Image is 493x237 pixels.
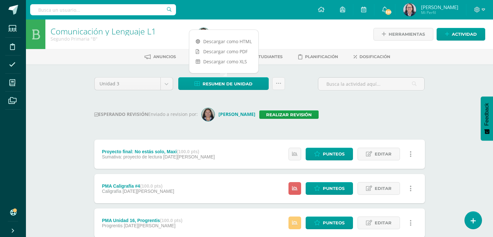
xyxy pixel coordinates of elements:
a: Descargar como XLS [189,56,258,67]
a: Anuncios [145,52,176,62]
img: 9a051294a574a26ca402aef8cdce5e7f.png [403,3,416,16]
span: Progrentis [102,223,123,228]
span: Mi Perfil [421,10,458,15]
a: Unidad 3 [95,78,173,90]
strong: [PERSON_NAME] [218,111,255,117]
span: Sumativa: proyecto de lectura [102,154,162,159]
div: PMA Unidad 16, Progrentis [102,218,182,223]
a: Estudiantes [244,52,283,62]
a: Comunicación y Lenguaje L1 [51,26,156,37]
a: [PERSON_NAME] [202,111,259,117]
span: Editar [375,217,392,229]
span: Anuncios [153,54,176,59]
a: Descargar como PDF [189,46,258,56]
a: Descargar como HTML [189,36,258,46]
span: Estudiantes [253,54,283,59]
span: [PERSON_NAME] [421,4,458,10]
a: Herramientas [373,28,433,41]
img: 3586737a81a3c55dfee3b6db11d3a12f.png [197,28,210,41]
a: Realizar revisión [259,110,319,119]
a: Planificación [298,52,338,62]
span: Punteos [323,217,345,229]
button: Feedback - Mostrar encuesta [481,96,493,141]
span: Actividad [452,28,477,40]
a: Actividad [437,28,485,41]
span: Enviado a revision por: [148,111,198,117]
span: [DATE][PERSON_NAME] [123,189,174,194]
h1: Comunicación y Lenguaje L1 [51,27,189,36]
span: Punteos [323,148,345,160]
strong: (100.0 pts) [140,183,162,189]
span: Herramientas [389,28,425,40]
span: Unidad 3 [100,78,156,90]
a: Punteos [306,182,353,195]
input: Busca un usuario... [30,4,176,15]
strong: (100.0 pts) [160,218,182,223]
input: Busca la actividad aquí... [318,78,424,90]
span: Punteos [323,182,345,194]
span: Planificación [305,54,338,59]
span: [DATE][PERSON_NAME] [124,223,175,228]
span: 320 [385,8,392,16]
span: Feedback [484,103,490,126]
span: Editar [375,148,392,160]
span: [DATE][PERSON_NAME] [163,154,215,159]
div: Segundo Primaria 'B' [51,36,189,42]
a: Dosificación [354,52,390,62]
a: Resumen de unidad [178,77,269,90]
div: PMA Caligrafía #4 [102,183,174,189]
div: Proyecto final: No estás solo, Maxi [102,149,215,154]
span: Dosificación [359,54,390,59]
span: Editar [375,182,392,194]
img: 065c50d5a0cce1056cb3fd1760509199.png [202,108,215,121]
span: Caligrafía [102,189,121,194]
span: Resumen de unidad [203,78,252,90]
a: Punteos [306,217,353,229]
strong: (100.0 pts) [177,149,199,154]
strong: ESPERANDO REVISIÓN [94,111,148,117]
a: Punteos [306,148,353,160]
